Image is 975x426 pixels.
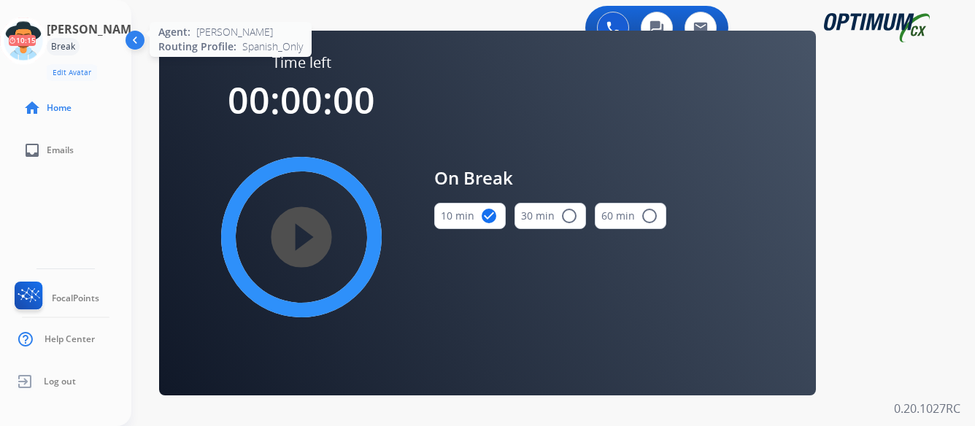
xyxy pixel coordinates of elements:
[47,144,74,156] span: Emails
[293,228,310,246] mat-icon: play_circle_filled
[47,38,80,55] div: Break
[228,75,375,125] span: 00:00:00
[23,142,41,159] mat-icon: inbox
[47,20,142,38] h3: [PERSON_NAME]
[894,400,960,417] p: 0.20.1027RC
[52,293,99,304] span: FocalPoints
[560,207,578,225] mat-icon: radio_button_unchecked
[12,282,99,315] a: FocalPoints
[47,64,97,81] button: Edit Avatar
[23,99,41,117] mat-icon: home
[272,53,331,73] span: Time left
[480,207,498,225] mat-icon: check_circle
[595,203,666,229] button: 60 min
[242,39,303,54] span: Spanish_Only
[434,165,666,191] span: On Break
[158,25,190,39] span: Agent:
[158,39,236,54] span: Routing Profile:
[515,203,586,229] button: 30 min
[434,203,506,229] button: 10 min
[196,25,273,39] span: [PERSON_NAME]
[641,207,658,225] mat-icon: radio_button_unchecked
[45,333,95,345] span: Help Center
[44,376,76,387] span: Log out
[47,102,72,114] span: Home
